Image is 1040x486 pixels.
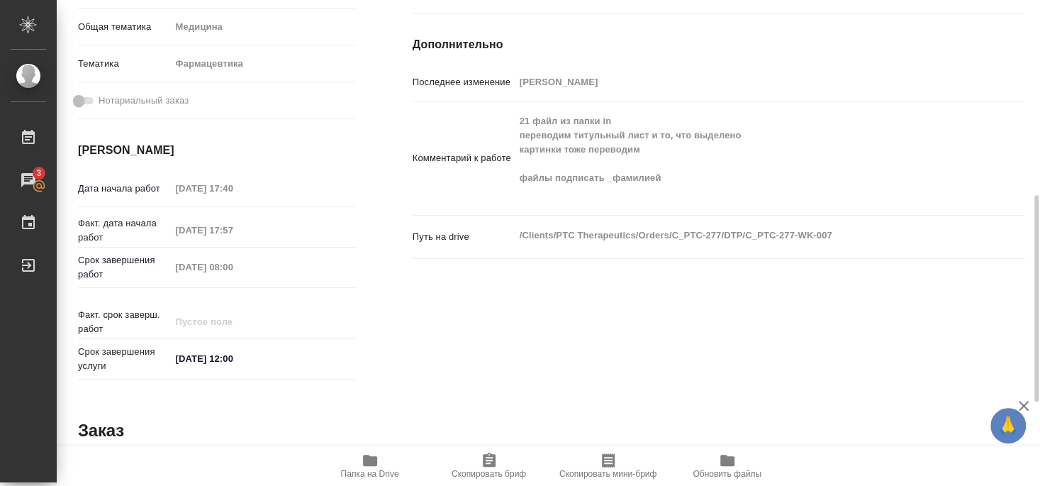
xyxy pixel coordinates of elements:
p: Срок завершения услуги [78,345,171,373]
textarea: 21 файл из папки in переводим титульный лист и то, что выделено картинки тоже переводим файлы под... [515,109,973,204]
span: Папка на Drive [341,469,399,479]
input: Пустое поле [171,220,295,241]
button: Скопировать бриф [430,446,549,486]
span: 🙏 [996,411,1020,441]
p: Путь на drive [413,230,515,244]
p: Факт. срок заверш. работ [78,308,171,336]
p: Тематика [78,57,171,71]
input: Пустое поле [171,311,295,332]
a: 3 [4,162,53,198]
span: Обновить файлы [693,469,761,479]
input: Пустое поле [515,72,973,92]
input: Пустое поле [171,257,295,277]
button: 🙏 [990,408,1026,443]
input: ✎ Введи что-нибудь [171,348,295,369]
h2: Заказ [78,419,124,442]
p: Комментарий к работе [413,151,515,165]
span: Скопировать бриф [452,469,526,479]
span: Скопировать мини-бриф [559,469,656,479]
p: Срок завершения работ [78,253,171,282]
span: 3 [28,166,50,180]
div: Фармацевтика [171,52,356,76]
h4: [PERSON_NAME] [78,142,356,159]
div: Медицина [171,15,356,39]
p: Факт. дата начала работ [78,216,171,245]
h4: Дополнительно [413,36,1024,53]
input: Пустое поле [171,178,295,199]
p: Дата начала работ [78,182,171,196]
button: Обновить файлы [668,446,787,486]
button: Папка на Drive [311,446,430,486]
p: Последнее изменение [413,75,515,89]
textarea: /Clients/PTC Therapeutics/Orders/C_PTC-277/DTP/C_PTC-277-WK-007 [515,223,973,248]
button: Скопировать мини-бриф [549,446,668,486]
p: Общая тематика [78,20,171,34]
span: Нотариальный заказ [99,94,189,108]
